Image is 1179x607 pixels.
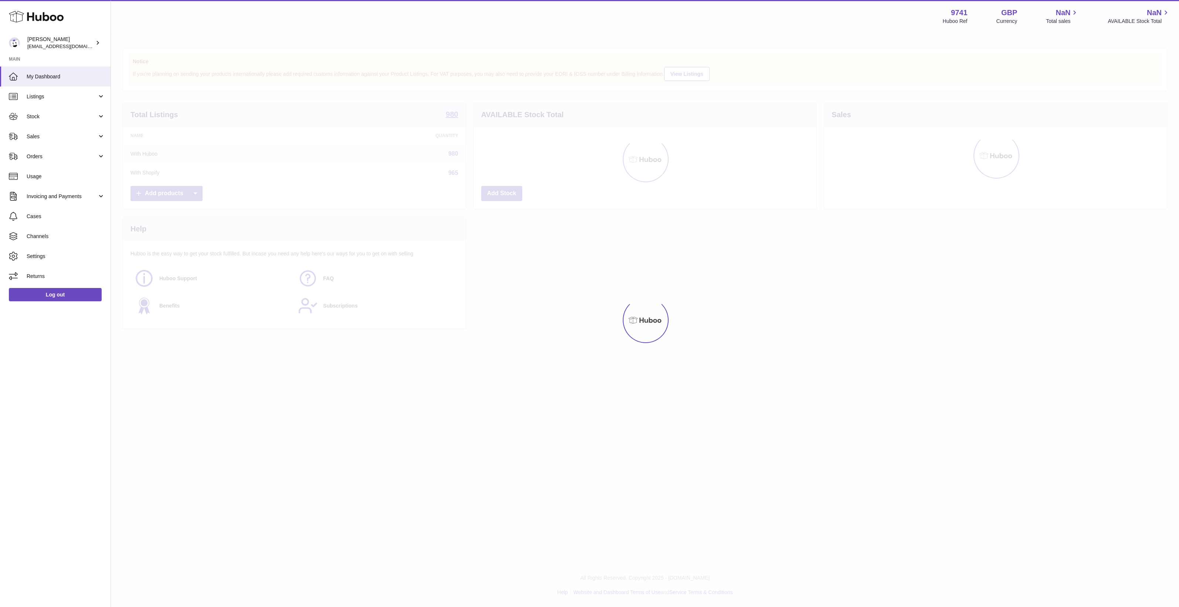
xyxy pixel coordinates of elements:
div: [PERSON_NAME] [27,36,94,50]
div: Huboo Ref [943,18,968,25]
span: Listings [27,93,97,100]
a: NaN AVAILABLE Stock Total [1108,8,1170,25]
div: Currency [996,18,1017,25]
span: My Dashboard [27,73,105,80]
span: Sales [27,133,97,140]
span: Cases [27,213,105,220]
span: Stock [27,113,97,120]
span: NaN [1147,8,1162,18]
span: Invoicing and Payments [27,193,97,200]
span: Returns [27,273,105,280]
a: NaN Total sales [1046,8,1079,25]
span: Settings [27,253,105,260]
span: AVAILABLE Stock Total [1108,18,1170,25]
span: Usage [27,173,105,180]
span: NaN [1056,8,1070,18]
span: Channels [27,233,105,240]
strong: 9741 [951,8,968,18]
img: internalAdmin-9741@internal.huboo.com [9,37,20,48]
strong: GBP [1001,8,1017,18]
span: Total sales [1046,18,1079,25]
span: Orders [27,153,97,160]
a: Log out [9,288,102,301]
span: [EMAIL_ADDRESS][DOMAIN_NAME] [27,43,109,49]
